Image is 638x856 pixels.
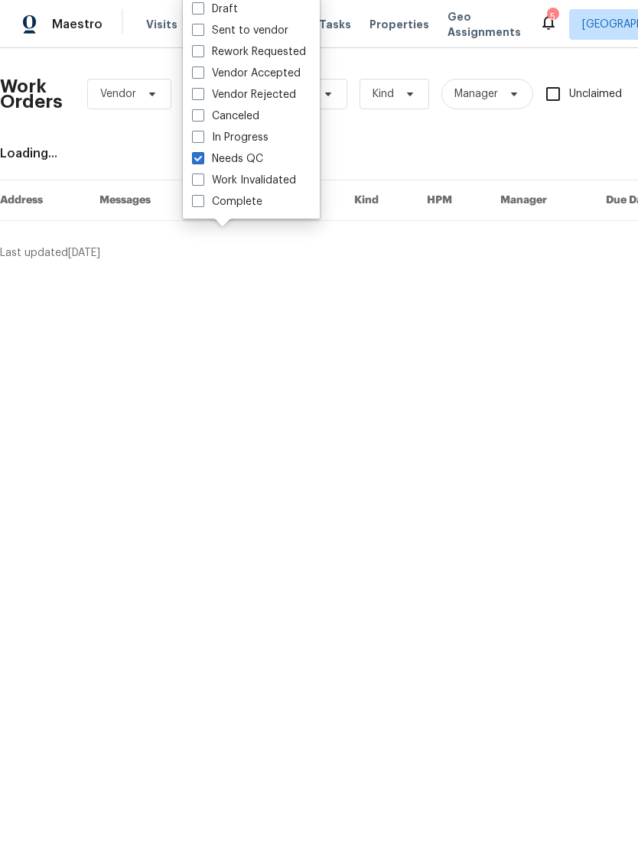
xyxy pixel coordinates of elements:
[192,87,296,102] label: Vendor Rejected
[415,180,488,221] th: HPM
[448,9,521,40] span: Geo Assignments
[192,66,301,81] label: Vendor Accepted
[192,2,238,17] label: Draft
[192,109,259,124] label: Canceled
[192,130,269,145] label: In Progress
[100,86,136,102] span: Vendor
[547,9,558,24] div: 5
[87,180,200,221] th: Messages
[192,23,288,38] label: Sent to vendor
[569,86,622,102] span: Unclaimed
[319,19,351,30] span: Tasks
[369,17,429,32] span: Properties
[342,180,415,221] th: Kind
[52,17,103,32] span: Maestro
[146,17,177,32] span: Visits
[488,180,594,221] th: Manager
[68,248,100,258] span: [DATE]
[454,86,498,102] span: Manager
[192,194,262,209] label: Complete
[192,151,263,167] label: Needs QC
[192,44,306,60] label: Rework Requested
[373,86,394,102] span: Kind
[192,173,296,188] label: Work Invalidated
